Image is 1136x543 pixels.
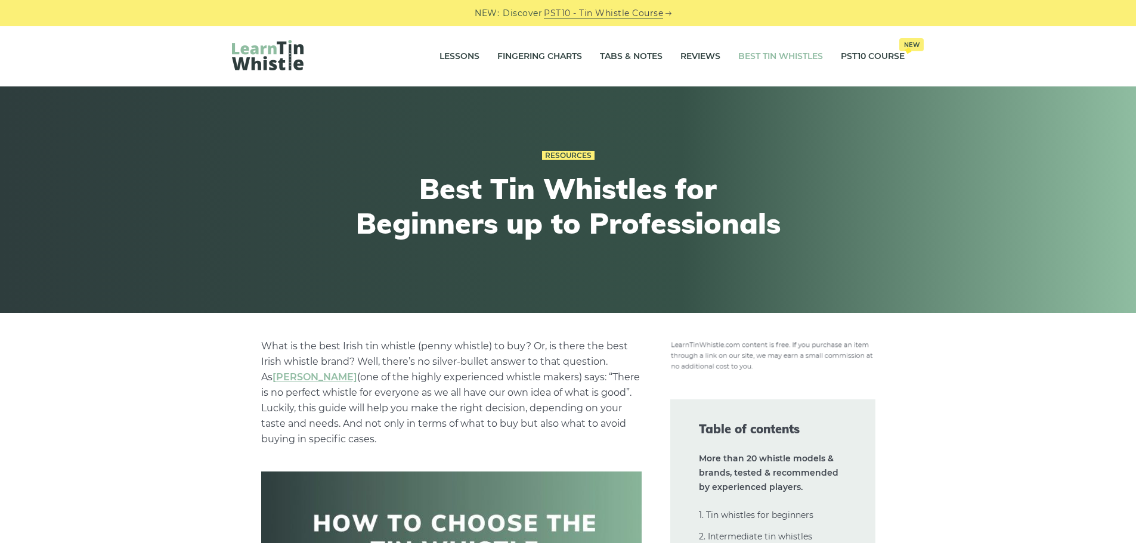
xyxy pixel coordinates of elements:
a: Resources [542,151,595,160]
span: Table of contents [699,421,847,437]
a: PST10 CourseNew [841,42,905,72]
span: New [899,38,924,51]
a: undefined (opens in a new tab) [273,371,357,383]
strong: More than 20 whistle models & brands, tested & recommended by experienced players. [699,453,838,492]
p: What is the best Irish tin whistle (penny whistle) to buy? Or, is there the best Irish whistle br... [261,339,642,447]
a: Best Tin Whistles [738,42,823,72]
img: LearnTinWhistle.com [232,40,304,70]
h1: Best Tin Whistles for Beginners up to Professionals [349,172,788,240]
img: disclosure [670,339,875,371]
a: Fingering Charts [497,42,582,72]
a: 1. Tin whistles for beginners [699,510,813,520]
a: 2. Intermediate tin whistles [699,531,812,542]
a: Reviews [680,42,720,72]
a: Tabs & Notes [600,42,663,72]
a: Lessons [439,42,479,72]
